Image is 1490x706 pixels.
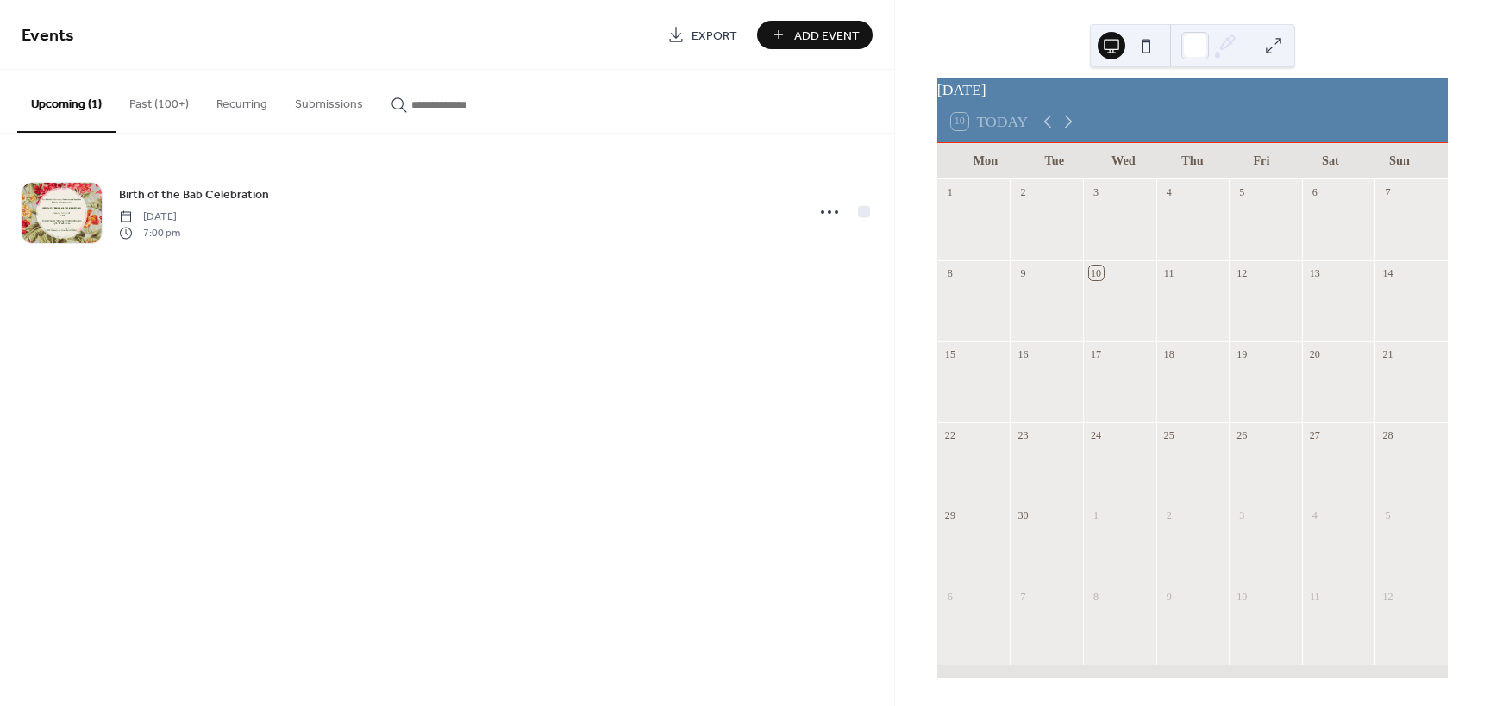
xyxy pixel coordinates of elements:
[1380,266,1395,280] div: 14
[1235,266,1249,280] div: 12
[119,184,269,204] a: Birth of the Bab Celebration
[1307,184,1322,199] div: 6
[116,70,203,131] button: Past (100+)
[942,509,957,523] div: 29
[1161,347,1176,361] div: 18
[1089,347,1104,361] div: 17
[1307,266,1322,280] div: 13
[17,70,116,133] button: Upcoming (1)
[119,186,269,204] span: Birth of the Bab Celebration
[203,70,281,131] button: Recurring
[654,21,750,49] a: Export
[1235,347,1249,361] div: 19
[1161,266,1176,280] div: 11
[942,590,957,604] div: 6
[951,143,1020,178] div: Mon
[1089,143,1158,178] div: Wed
[1020,143,1089,178] div: Tue
[1307,590,1322,604] div: 11
[942,184,957,199] div: 1
[1089,266,1104,280] div: 10
[1089,184,1104,199] div: 3
[1016,428,1030,442] div: 23
[1235,428,1249,442] div: 26
[942,347,957,361] div: 15
[22,19,74,53] span: Events
[1089,428,1104,442] div: 24
[1016,590,1030,604] div: 7
[1365,143,1434,178] div: Sun
[1158,143,1227,178] div: Thu
[1235,509,1249,523] div: 3
[1307,428,1322,442] div: 27
[119,209,180,225] span: [DATE]
[942,266,957,280] div: 8
[1016,184,1030,199] div: 2
[1161,184,1176,199] div: 4
[692,27,737,45] span: Export
[1235,590,1249,604] div: 10
[1161,428,1176,442] div: 25
[794,27,860,45] span: Add Event
[1380,347,1395,361] div: 21
[1235,184,1249,199] div: 5
[281,70,377,131] button: Submissions
[942,428,957,442] div: 22
[1016,266,1030,280] div: 9
[1296,143,1365,178] div: Sat
[1016,347,1030,361] div: 16
[1016,509,1030,523] div: 30
[1161,590,1176,604] div: 9
[1307,347,1322,361] div: 20
[1380,428,1395,442] div: 28
[757,21,873,49] button: Add Event
[937,78,1448,101] div: [DATE]
[1380,590,1395,604] div: 12
[1089,590,1104,604] div: 8
[1307,509,1322,523] div: 4
[1380,184,1395,199] div: 7
[1089,509,1104,523] div: 1
[1380,509,1395,523] div: 5
[1227,143,1296,178] div: Fri
[1161,509,1176,523] div: 2
[119,225,180,241] span: 7:00 pm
